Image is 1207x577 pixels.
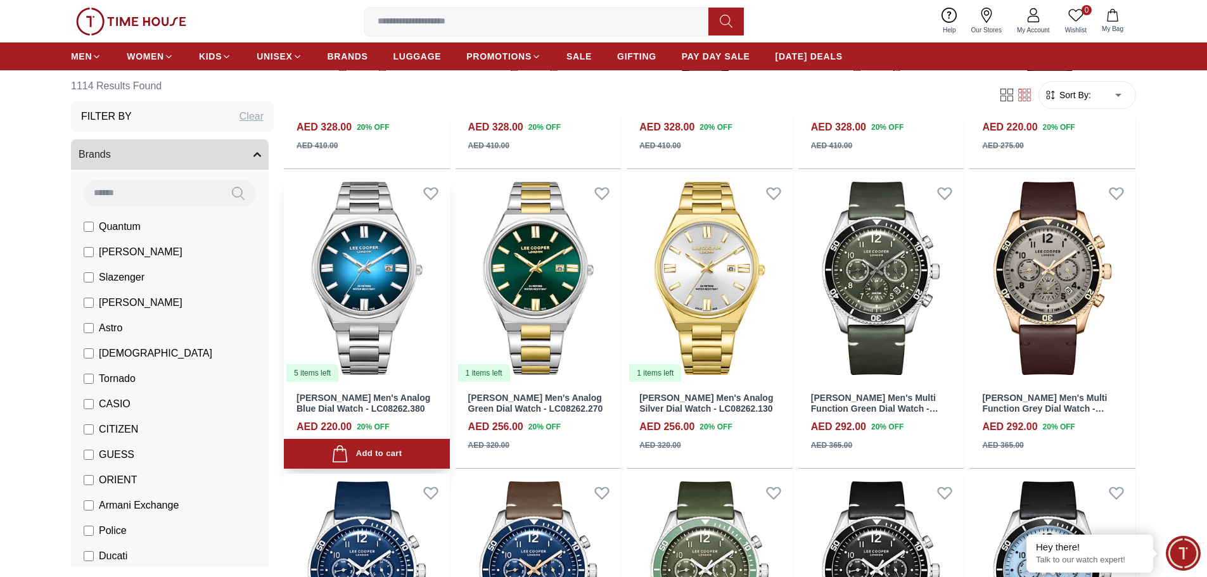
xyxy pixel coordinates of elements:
[982,419,1037,434] h4: AED 292.00
[639,140,680,151] div: AED 410.00
[71,71,274,101] h6: 1114 Results Found
[127,45,174,68] a: WOMEN
[99,396,131,412] span: CASIO
[357,421,389,433] span: 20 % OFF
[99,523,127,538] span: Police
[84,247,94,257] input: [PERSON_NAME]
[982,120,1037,135] h4: AED 220.00
[84,374,94,384] input: Tornado
[99,320,122,336] span: Astro
[239,109,264,124] div: Clear
[357,122,389,133] span: 20 % OFF
[1082,5,1092,15] span: 0
[982,140,1023,151] div: AED 275.00
[99,498,179,513] span: Armani Exchange
[871,421,904,433] span: 20 % OFF
[468,440,509,451] div: AED 320.00
[84,399,94,409] input: CASIO
[84,424,94,434] input: CITIZEN
[1036,555,1144,566] p: Talk to our watch expert!
[297,120,352,135] h4: AED 328.00
[639,393,773,414] a: [PERSON_NAME] Men's Analog Silver Dial Watch - LC08262.130
[982,393,1107,424] a: [PERSON_NAME] Men's Multi Function Grey Dial Watch - LC08260.462
[776,50,843,63] span: [DATE] DEALS
[297,419,352,434] h4: AED 220.00
[456,174,622,383] a: Lee Cooper Men's Analog Green Dial Watch - LC08262.2701 items left
[456,174,622,383] img: Lee Cooper Men's Analog Green Dial Watch - LC08262.270
[84,323,94,333] input: Astro
[84,272,94,282] input: Slazenger
[1043,122,1075,133] span: 20 % OFF
[127,50,164,63] span: WOMEN
[966,25,1007,35] span: Our Stores
[284,174,450,383] img: Lee Cooper Men's Analog Blue Dial Watch - LC08262.380
[84,500,94,510] input: Armani Exchange
[284,174,450,383] a: Lee Cooper Men's Analog Blue Dial Watch - LC08262.3805 items left
[84,222,94,232] input: Quantum
[1036,541,1144,554] div: Hey there!
[99,219,141,234] span: Quantum
[566,45,592,68] a: SALE
[81,109,132,124] h3: Filter By
[84,551,94,561] input: Ducati
[76,8,186,35] img: ...
[297,393,430,414] a: [PERSON_NAME] Men's Analog Blue Dial Watch - LC08262.380
[776,45,843,68] a: [DATE] DEALS
[84,475,94,485] input: ORIENT
[199,50,222,63] span: KIDS
[1097,24,1128,34] span: My Bag
[257,50,292,63] span: UNISEX
[284,439,450,469] button: Add to cart
[71,45,101,68] a: MEN
[699,122,732,133] span: 20 % OFF
[1043,421,1075,433] span: 20 % OFF
[458,364,510,382] div: 1 items left
[627,174,793,383] a: Lee Cooper Men's Analog Silver Dial Watch - LC08262.1301 items left
[99,548,127,564] span: Ducati
[99,270,144,285] span: Slazenger
[331,445,402,462] div: Add to cart
[466,45,541,68] a: PROMOTIONS
[199,45,231,68] a: KIDS
[528,421,561,433] span: 20 % OFF
[466,50,532,63] span: PROMOTIONS
[328,50,368,63] span: BRANDS
[935,5,964,37] a: Help
[84,450,94,460] input: GUESS
[1057,89,1091,101] span: Sort By:
[99,472,137,488] span: ORIENT
[639,440,680,451] div: AED 320.00
[286,364,338,382] div: 5 items left
[811,140,852,151] div: AED 410.00
[84,298,94,308] input: [PERSON_NAME]
[99,244,182,260] span: [PERSON_NAME]
[969,174,1135,383] img: Lee Cooper Men's Multi Function Grey Dial Watch - LC08260.462
[99,295,182,310] span: [PERSON_NAME]
[99,346,212,361] span: [DEMOGRAPHIC_DATA]
[982,440,1023,451] div: AED 365.00
[99,447,134,462] span: GUESS
[682,50,750,63] span: PAY DAY SALE
[528,122,561,133] span: 20 % OFF
[811,393,938,424] a: [PERSON_NAME] Men's Multi Function Green Dial Watch - LC08260.675
[964,5,1009,37] a: Our Stores
[468,140,509,151] div: AED 410.00
[566,50,592,63] span: SALE
[798,174,964,383] img: Lee Cooper Men's Multi Function Green Dial Watch - LC08260.675
[84,348,94,358] input: [DEMOGRAPHIC_DATA]
[1166,536,1201,571] div: Chat Widget
[84,526,94,536] input: Police
[682,45,750,68] a: PAY DAY SALE
[257,45,302,68] a: UNISEX
[811,440,852,451] div: AED 365.00
[468,393,603,414] a: [PERSON_NAME] Men's Analog Green Dial Watch - LC08262.270
[1094,6,1131,36] button: My Bag
[617,50,656,63] span: GIFTING
[468,120,523,135] h4: AED 328.00
[629,364,681,382] div: 1 items left
[938,25,961,35] span: Help
[1057,5,1094,37] a: 0Wishlist
[627,174,793,383] img: Lee Cooper Men's Analog Silver Dial Watch - LC08262.130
